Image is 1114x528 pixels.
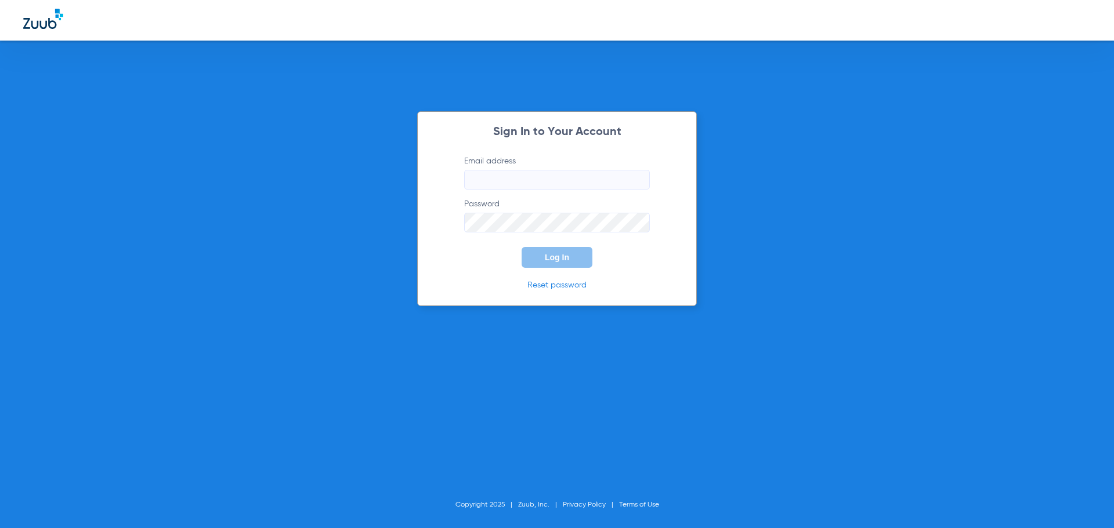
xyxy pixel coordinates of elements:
input: Email address [464,170,650,190]
h2: Sign In to Your Account [447,126,667,138]
li: Copyright 2025 [455,499,518,511]
label: Email address [464,155,650,190]
input: Password [464,213,650,232]
iframe: Chat Widget [1056,472,1114,528]
button: Log In [522,247,592,268]
a: Privacy Policy [563,501,606,508]
label: Password [464,198,650,232]
li: Zuub, Inc. [518,499,563,511]
span: Log In [545,253,569,262]
img: Zuub Logo [23,9,63,29]
a: Reset password [527,281,587,289]
a: Terms of Use [619,501,659,508]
